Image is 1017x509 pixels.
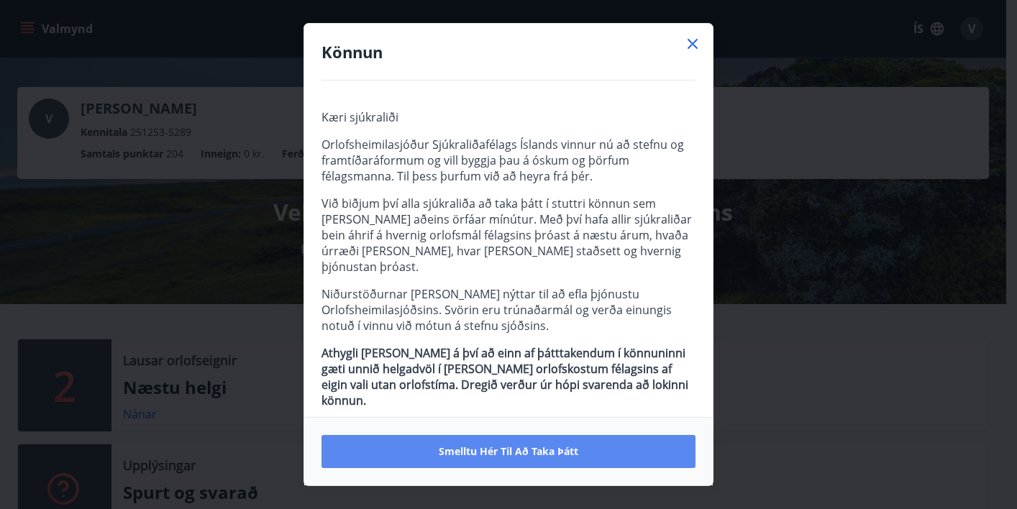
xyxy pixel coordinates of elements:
p: Við biðjum því alla sjúkraliða að taka þátt í stuttri könnun sem [PERSON_NAME] aðeins örfáar mínú... [321,196,696,275]
p: Orlofsheimilasjóður Sjúkraliðafélags Íslands vinnur nú að stefnu og framtíðaráformum og vill bygg... [321,137,696,184]
strong: Athygli [PERSON_NAME] á því að einn af þátttakendum í könnuninni gæti unnið helgadvöl í [PERSON_N... [321,345,688,408]
button: Smelltu hér til að taka þátt [321,435,696,468]
h4: Könnun [321,41,696,63]
p: Kæri sjúkraliði [321,109,696,125]
p: Niðurstöðurnar [PERSON_NAME] nýttar til að efla þjónustu Orlofsheimilasjóðsins. Svörin eru trúnað... [321,286,696,334]
span: Smelltu hér til að taka þátt [439,444,578,459]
